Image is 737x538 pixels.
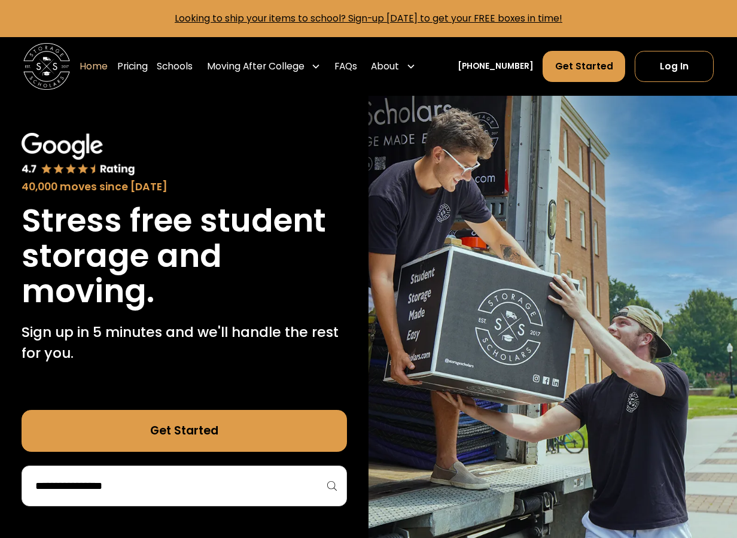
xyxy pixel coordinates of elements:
[367,50,421,83] div: About
[371,59,399,73] div: About
[334,50,357,83] a: FAQs
[157,50,193,83] a: Schools
[175,12,562,25] a: Looking to ship your items to school? Sign-up [DATE] to get your FREE boxes in time!
[207,59,304,73] div: Moving After College
[117,50,148,83] a: Pricing
[22,133,136,177] img: Google 4.7 star rating
[22,321,348,363] p: Sign up in 5 minutes and we'll handle the rest for you.
[202,50,325,83] div: Moving After College
[80,50,108,83] a: Home
[22,179,348,194] div: 40,000 moves since [DATE]
[458,60,534,72] a: [PHONE_NUMBER]
[23,43,70,90] img: Storage Scholars main logo
[22,203,348,309] h1: Stress free student storage and moving.
[543,51,625,83] a: Get Started
[635,51,714,83] a: Log In
[22,410,348,452] a: Get Started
